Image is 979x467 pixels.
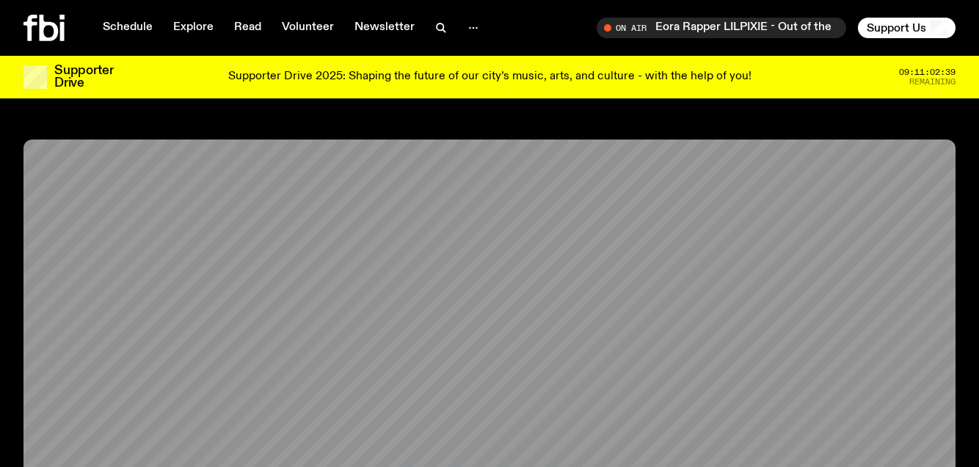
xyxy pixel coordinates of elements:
button: Support Us [858,18,956,38]
span: Support Us [867,21,926,35]
span: 09:11:02:39 [899,68,956,76]
a: Volunteer [273,18,343,38]
a: Explore [164,18,222,38]
span: Remaining [909,78,956,86]
p: Supporter Drive 2025: Shaping the future of our city’s music, arts, and culture - with the help o... [228,70,751,84]
h3: Supporter Drive [54,65,113,90]
a: Newsletter [346,18,423,38]
button: On AirEora Rapper LILPIXIE - Out of the Box w/ [PERSON_NAME] & [PERSON_NAME] [597,18,846,38]
a: Schedule [94,18,161,38]
a: Read [225,18,270,38]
